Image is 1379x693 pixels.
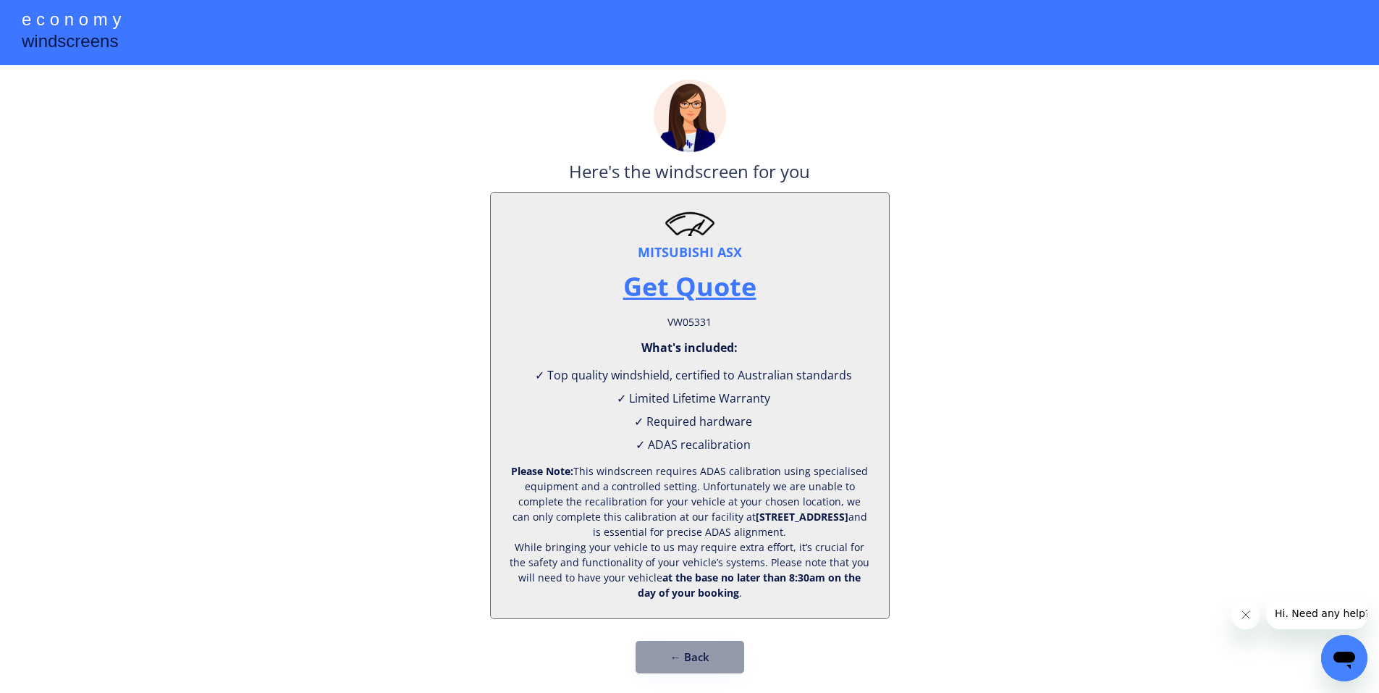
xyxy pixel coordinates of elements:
[509,364,871,456] div: ✓ Top quality windshield, certified to Australian standards ✓ Limited Lifetime Warranty ✓ Require...
[1231,600,1260,629] iframe: Close message
[638,571,864,600] strong: at the base no later than 8:30am on the day of your booking
[638,243,742,261] div: MITSUBISHI ASX
[569,159,810,192] div: Here's the windscreen for you
[22,29,118,57] div: windscreens
[667,312,712,332] div: VW05331
[623,269,756,304] a: Get Quote
[654,80,726,152] img: madeline.png
[641,340,738,356] div: What's included:
[756,510,848,524] strong: [STREET_ADDRESS]
[1266,597,1367,629] iframe: Message from company
[636,641,744,673] button: ← Back
[511,464,573,478] strong: Please Note:
[509,463,871,600] div: This windscreen requires ADAS calibration using specialised equipment and a controlled setting. U...
[9,10,104,22] span: Hi. Need any help?
[22,7,121,35] div: e c o n o m y
[665,211,715,236] img: windscreen2.png
[1321,635,1367,681] iframe: Button to launch messaging window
